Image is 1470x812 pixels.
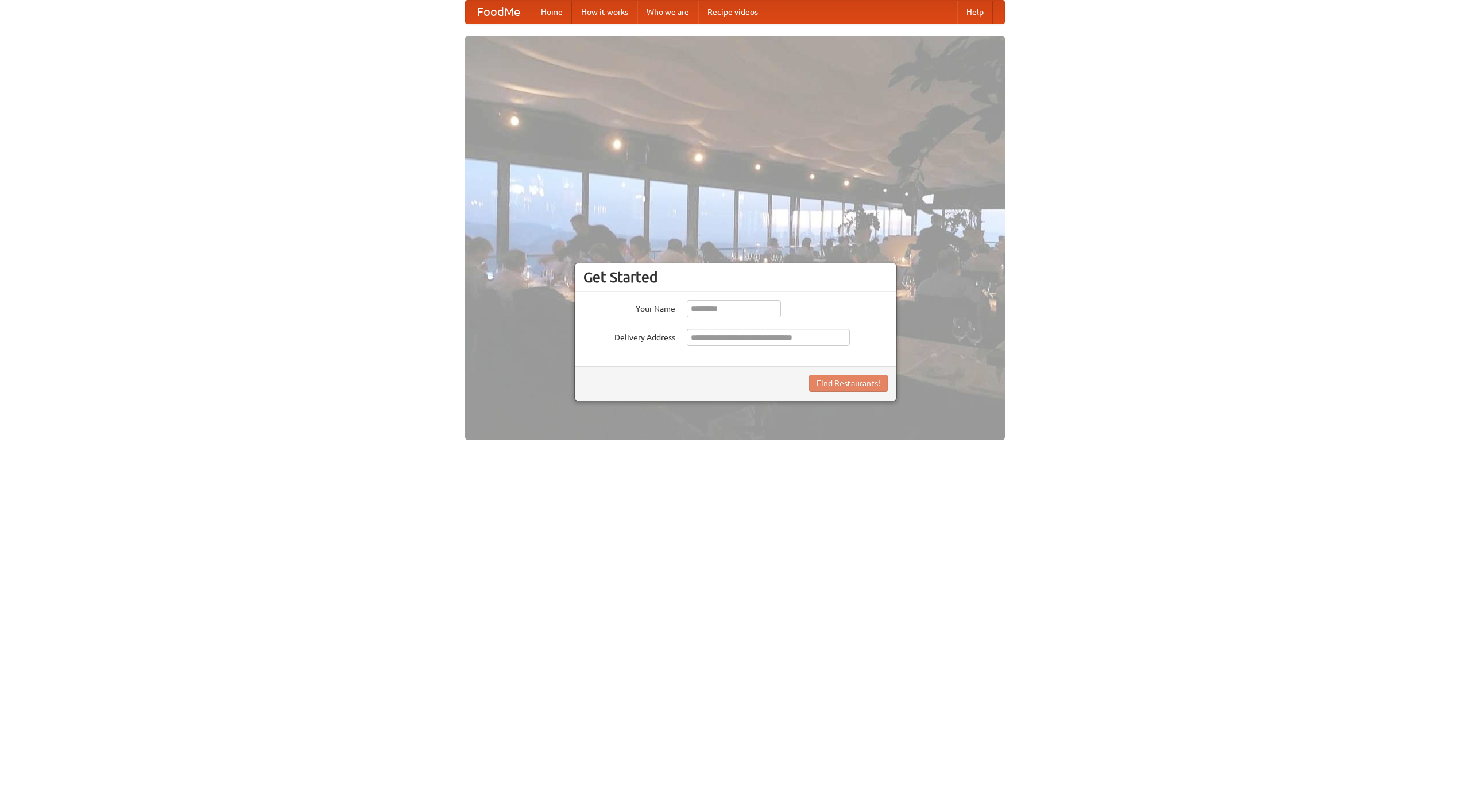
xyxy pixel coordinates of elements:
a: Recipe videos [698,1,767,24]
button: Find Restaurants! [809,375,888,392]
a: FoodMe [466,1,532,24]
h3: Get Started [583,269,888,286]
label: Your Name [583,300,675,314]
label: Delivery Address [583,329,675,343]
a: Help [957,1,993,24]
a: Who we are [637,1,698,24]
a: Home [532,1,572,24]
a: How it works [572,1,637,24]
